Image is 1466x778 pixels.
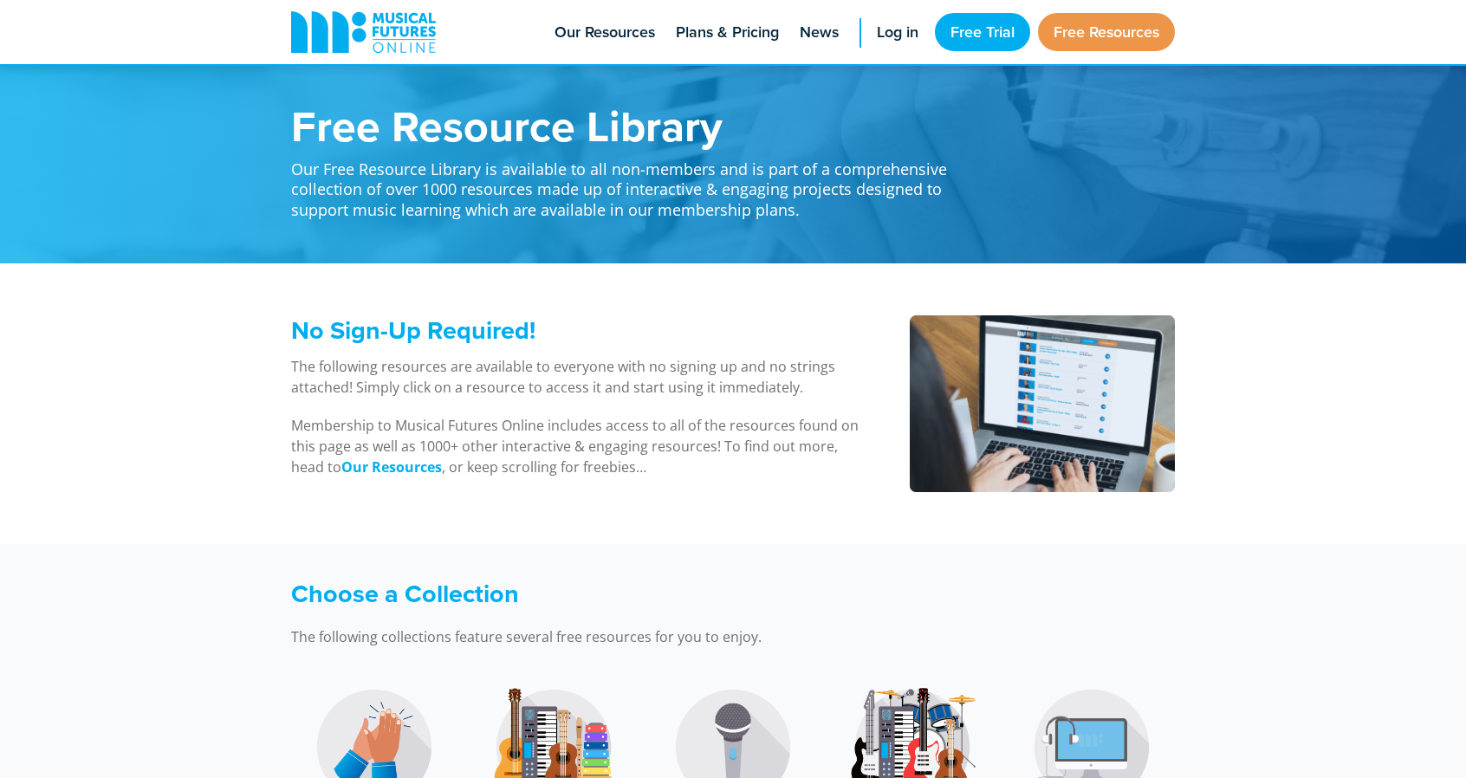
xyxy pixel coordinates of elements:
p: Our Free Resource Library is available to all non-members and is part of a comprehensive collecti... [291,147,967,220]
p: The following collections feature several free resources for you to enjoy. [291,626,967,647]
a: Our Resources [341,457,442,477]
p: Membership to Musical Futures Online includes access to all of the resources found on this page a... [291,415,866,477]
strong: Our Resources [341,457,442,477]
h3: Choose a Collection [291,579,967,609]
span: Our Resources [555,21,655,44]
span: Plans & Pricing [676,21,779,44]
a: Free Resources [1038,13,1175,51]
span: No Sign-Up Required! [291,312,535,348]
a: Free Trial [935,13,1030,51]
h1: Free Resource Library [291,104,967,147]
p: The following resources are available to everyone with no signing up and no strings attached! Sim... [291,356,866,398]
span: Log in [877,21,918,44]
span: News [800,21,839,44]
